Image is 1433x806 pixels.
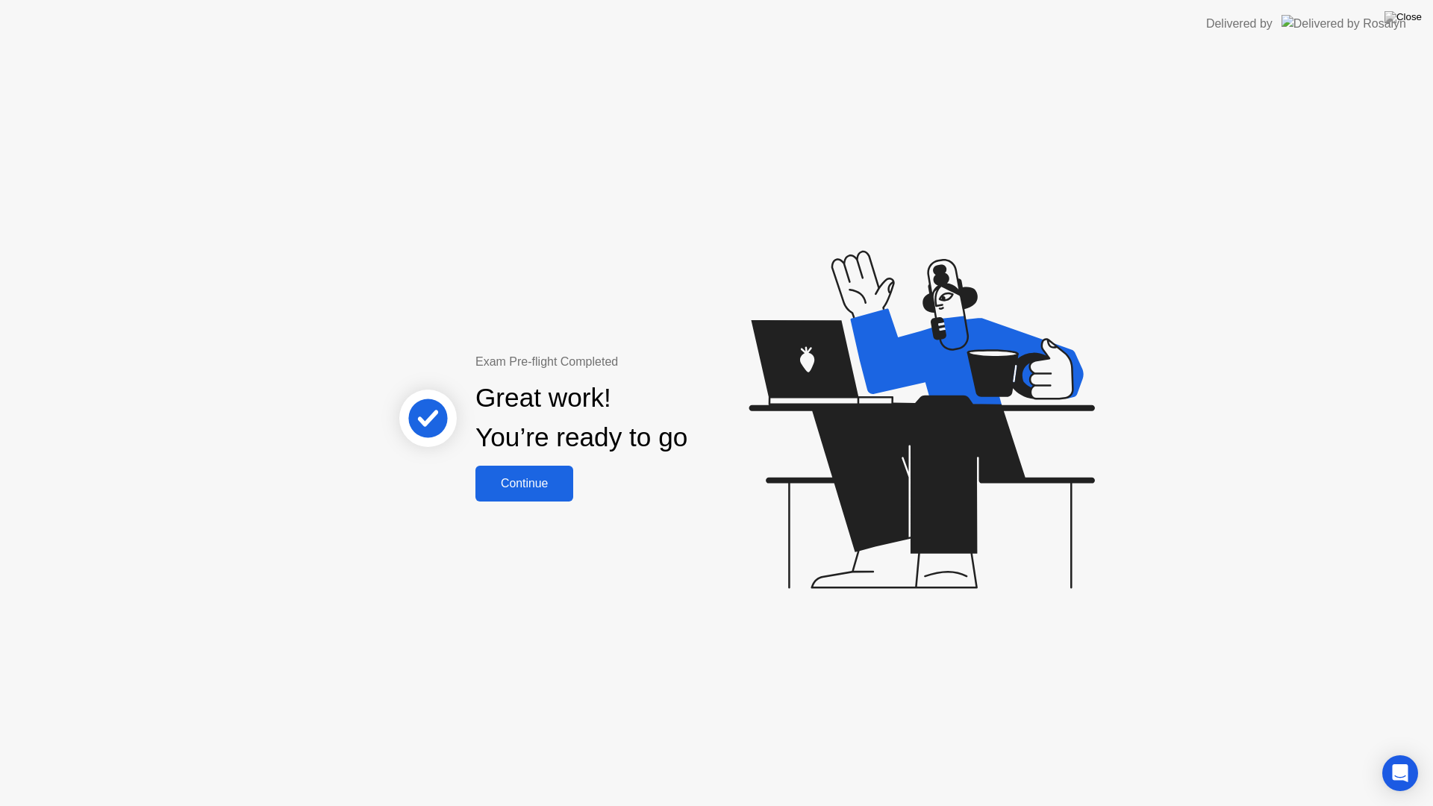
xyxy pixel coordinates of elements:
div: Great work! You’re ready to go [475,378,687,457]
div: Open Intercom Messenger [1382,755,1418,791]
button: Continue [475,466,573,502]
img: Delivered by Rosalyn [1281,15,1406,32]
div: Continue [480,477,569,490]
div: Exam Pre-flight Completed [475,353,784,371]
div: Delivered by [1206,15,1273,33]
img: Close [1384,11,1422,23]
